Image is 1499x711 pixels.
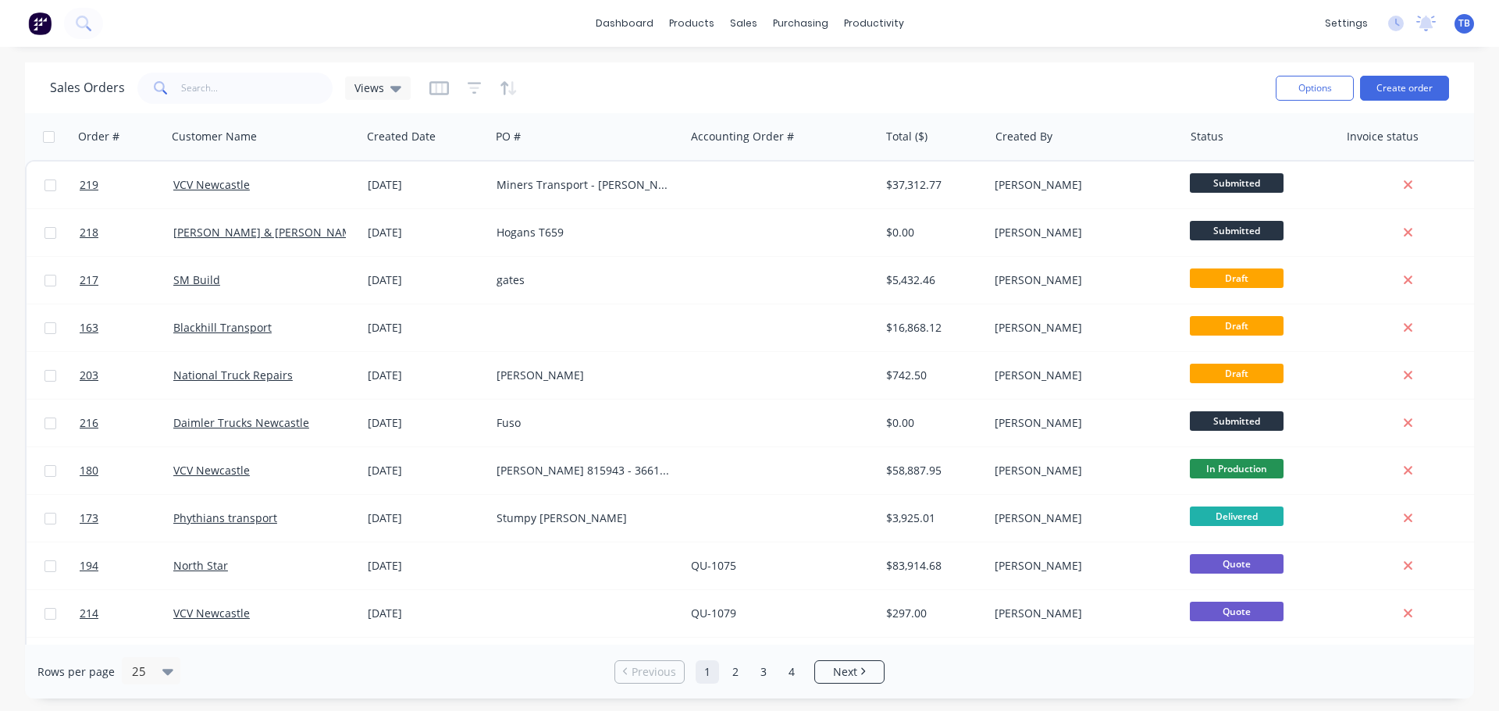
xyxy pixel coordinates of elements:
[886,510,977,526] div: $3,925.01
[661,12,722,35] div: products
[173,320,272,335] a: Blackhill Transport
[1276,76,1354,101] button: Options
[815,664,884,680] a: Next page
[1190,602,1284,621] span: Quote
[886,415,977,431] div: $0.00
[995,463,1168,478] div: [PERSON_NAME]
[367,129,436,144] div: Created Date
[995,606,1168,621] div: [PERSON_NAME]
[173,606,250,620] a: VCV Newcastle
[368,606,484,621] div: [DATE]
[50,80,125,95] h1: Sales Orders
[1317,12,1376,35] div: settings
[78,129,119,144] div: Order #
[80,510,98,526] span: 173
[886,272,977,288] div: $5,432.46
[1360,76,1449,101] button: Create order
[1191,129,1223,144] div: Status
[80,463,98,478] span: 180
[995,177,1168,193] div: [PERSON_NAME]
[886,368,977,383] div: $742.50
[80,320,98,336] span: 163
[1190,411,1284,431] span: Submitted
[80,400,173,446] a: 216
[886,129,928,144] div: Total ($)
[995,368,1168,383] div: [PERSON_NAME]
[80,558,98,574] span: 194
[368,368,484,383] div: [DATE]
[80,304,173,351] a: 163
[1190,173,1284,193] span: Submitted
[691,606,736,620] a: QU-1079
[497,272,670,288] div: gates
[173,415,309,430] a: Daimler Trucks Newcastle
[995,272,1168,288] div: [PERSON_NAME]
[722,12,765,35] div: sales
[368,558,484,574] div: [DATE]
[836,12,912,35] div: productivity
[37,664,115,680] span: Rows per page
[588,12,661,35] a: dashboard
[80,638,173,684] a: 127
[173,463,250,478] a: VCV Newcastle
[181,73,333,104] input: Search...
[1190,316,1284,336] span: Draft
[173,558,228,573] a: North Star
[696,660,719,684] a: Page 1 is your current page
[1190,507,1284,526] span: Delivered
[497,510,670,526] div: Stumpy [PERSON_NAME]
[80,542,173,589] a: 194
[497,368,670,383] div: [PERSON_NAME]
[1190,221,1284,240] span: Submitted
[886,177,977,193] div: $37,312.77
[80,352,173,399] a: 203
[1347,129,1419,144] div: Invoice status
[28,12,52,35] img: Factory
[886,606,977,621] div: $297.00
[368,463,484,478] div: [DATE]
[995,225,1168,240] div: [PERSON_NAME]
[80,162,173,208] a: 219
[780,660,803,684] a: Page 4
[497,177,670,193] div: Miners Transport - [PERSON_NAME] 815922
[80,590,173,637] a: 214
[368,177,484,193] div: [DATE]
[1190,554,1284,574] span: Quote
[368,320,484,336] div: [DATE]
[765,12,836,35] div: purchasing
[1458,16,1470,30] span: TB
[80,606,98,621] span: 214
[886,558,977,574] div: $83,914.68
[995,510,1168,526] div: [PERSON_NAME]
[497,225,670,240] div: Hogans T659
[608,660,891,684] ul: Pagination
[368,272,484,288] div: [DATE]
[173,225,419,240] a: [PERSON_NAME] & [PERSON_NAME] Newcastle
[80,225,98,240] span: 218
[368,510,484,526] div: [DATE]
[615,664,684,680] a: Previous page
[752,660,775,684] a: Page 3
[172,129,257,144] div: Customer Name
[497,415,670,431] div: Fuso
[995,129,1052,144] div: Created By
[833,664,857,680] span: Next
[724,660,747,684] a: Page 2
[368,415,484,431] div: [DATE]
[632,664,676,680] span: Previous
[886,225,977,240] div: $0.00
[354,80,384,96] span: Views
[1190,459,1284,478] span: In Production
[80,177,98,193] span: 219
[173,368,293,382] a: National Truck Repairs
[497,463,670,478] div: [PERSON_NAME] 815943 - 366141255
[80,447,173,494] a: 180
[691,129,794,144] div: Accounting Order #
[368,225,484,240] div: [DATE]
[80,209,173,256] a: 218
[995,320,1168,336] div: [PERSON_NAME]
[886,463,977,478] div: $58,887.95
[80,257,173,304] a: 217
[691,558,736,573] a: QU-1075
[80,495,173,542] a: 173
